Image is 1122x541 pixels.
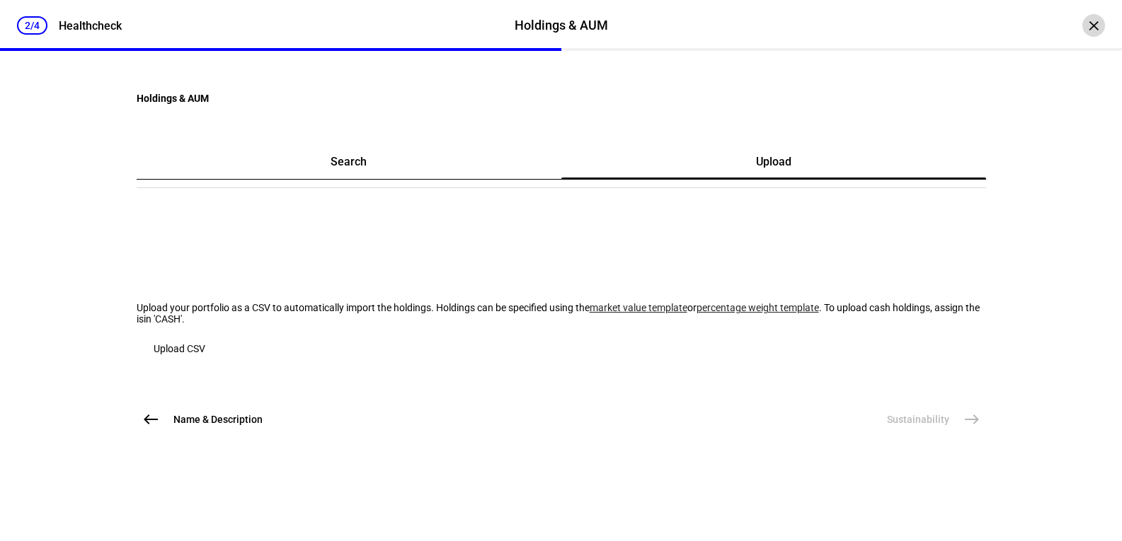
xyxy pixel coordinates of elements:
span: Search [331,156,367,168]
p: Upload your portfolio as a CSV to automatically import the holdings. Holdings can be specified us... [137,302,986,325]
span: Upload [756,156,791,168]
mat-icon: west [142,411,159,428]
a: percentage weight template [697,302,819,313]
div: Healthcheck [59,19,122,33]
button: Upload CSV [137,335,222,363]
div: × [1082,14,1105,37]
a: market value template [590,302,687,313]
span: Upload CSV [154,343,205,354]
div: 2/4 [17,16,47,35]
button: Name & Description [137,405,280,434]
div: Holdings & AUM [515,16,608,35]
h4: Holdings & AUM [137,93,986,104]
span: Name & Description [173,412,263,426]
